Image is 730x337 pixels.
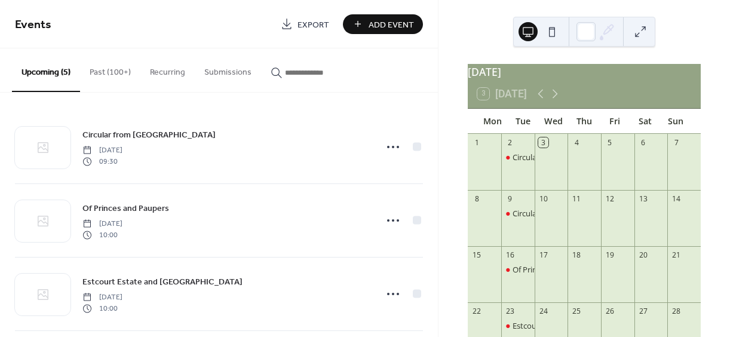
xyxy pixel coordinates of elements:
[82,292,122,303] span: [DATE]
[630,109,661,133] div: Sat
[513,152,655,163] div: Circular from Oakridge [PERSON_NAME]
[605,137,615,148] div: 5
[82,203,169,215] span: Of Princes and Paupers
[661,109,691,133] div: Sun
[638,250,648,260] div: 20
[369,19,414,31] span: Add Event
[82,276,243,289] span: Estcourt Estate and [GEOGRAPHIC_DATA]
[297,19,329,31] span: Export
[572,137,582,148] div: 4
[505,194,515,204] div: 9
[605,194,615,204] div: 12
[671,306,682,316] div: 28
[605,306,615,316] div: 26
[513,264,595,275] div: Of Princes and Paupers
[195,48,261,91] button: Submissions
[605,250,615,260] div: 19
[538,109,569,133] div: Wed
[513,320,661,331] div: Estcourt Estate and [GEOGRAPHIC_DATA]
[638,194,648,204] div: 13
[12,48,80,92] button: Upcoming (5)
[671,137,682,148] div: 7
[477,109,508,133] div: Mon
[538,137,548,148] div: 3
[569,109,600,133] div: Thu
[538,250,548,260] div: 17
[538,194,548,204] div: 10
[508,109,538,133] div: Tue
[638,137,648,148] div: 6
[572,306,582,316] div: 25
[82,229,122,240] span: 10:00
[505,137,515,148] div: 2
[472,306,482,316] div: 22
[671,194,682,204] div: 14
[472,250,482,260] div: 15
[505,306,515,316] div: 23
[15,13,51,36] span: Events
[538,306,548,316] div: 24
[501,320,535,331] div: Estcourt Estate and Fosse Way
[80,48,140,91] button: Past (100+)
[82,219,122,229] span: [DATE]
[343,14,423,34] button: Add Event
[468,64,701,79] div: [DATE]
[82,156,122,167] span: 09:30
[82,128,216,142] a: Circular from [GEOGRAPHIC_DATA]
[140,48,195,91] button: Recurring
[272,14,338,34] a: Export
[472,137,482,148] div: 1
[513,208,638,219] div: Circular from [GEOGRAPHIC_DATA]
[638,306,648,316] div: 27
[600,109,630,133] div: Fri
[501,208,535,219] div: Circular from Hinton
[472,194,482,204] div: 8
[82,275,243,289] a: Estcourt Estate and [GEOGRAPHIC_DATA]
[501,264,535,275] div: Of Princes and Paupers
[671,250,682,260] div: 21
[505,250,515,260] div: 16
[82,145,122,156] span: [DATE]
[82,129,216,142] span: Circular from [GEOGRAPHIC_DATA]
[501,152,535,163] div: Circular from Oakridge Lynch
[82,303,122,314] span: 10:00
[572,250,582,260] div: 18
[82,201,169,215] a: Of Princes and Paupers
[572,194,582,204] div: 11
